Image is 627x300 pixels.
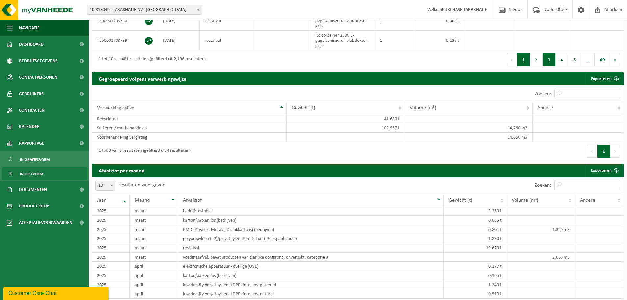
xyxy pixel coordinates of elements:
[92,234,130,243] td: 2025
[444,216,507,225] td: 0,085 t
[95,54,206,66] div: 1 tot 10 van 481 resultaten (gefilterd uit 2,196 resultaten)
[95,181,115,191] span: 10
[512,198,538,203] span: Volume (m³)
[19,69,57,86] span: Contactpersonen
[92,72,193,85] h2: Gegroepeerd volgens verwerkingswijze
[610,53,620,66] button: Next
[2,153,87,166] a: In grafiekvorm
[130,216,178,225] td: maart
[200,31,255,50] td: restafval
[507,225,575,234] td: 1,320 m3
[130,262,178,271] td: april
[449,198,472,203] span: Gewicht (t)
[442,7,487,12] strong: PURCHASE TABAKNATIE
[92,164,151,177] h2: Afvalstof per maand
[444,234,507,243] td: 1,890 t
[130,289,178,299] td: april
[292,105,315,111] span: Gewicht (t)
[19,20,39,36] span: Navigatie
[97,105,134,111] span: Verwerkingswijze
[130,271,178,280] td: april
[410,105,436,111] span: Volume (m³)
[97,198,106,203] span: Jaar
[444,289,507,299] td: 0,510 t
[92,114,287,123] td: Recycleren
[517,53,530,66] button: 1
[310,31,375,50] td: Rolcontainer 2500 L - gegalvaniseerd - vlak deksel - grijs
[444,243,507,253] td: 19,620 t
[586,164,623,177] a: Exporteren
[135,198,150,203] span: Maand
[507,253,575,262] td: 2,660 m3
[416,11,464,31] td: 0,065 t
[178,243,444,253] td: restafval
[87,5,202,14] span: 10-819046 - TABAKNATIE NV - ANTWERPEN
[556,53,568,66] button: 4
[537,105,553,111] span: Andere
[183,198,202,203] span: Afvalstof
[178,289,444,299] td: low density polyethyleen (LDPE) folie, los, naturel
[580,198,595,203] span: Andere
[535,183,551,188] label: Zoeken:
[586,72,623,85] a: Exporteren
[19,135,44,151] span: Rapportage
[20,168,43,180] span: In lijstvorm
[130,243,178,253] td: maart
[535,91,551,96] label: Zoeken:
[568,53,581,66] button: 5
[200,11,255,31] td: restafval
[310,11,375,31] td: Rolcontainer 2500 L - gegalvaniseerd - vlak deksel - grijs
[405,123,533,133] td: 14,760 m3
[158,11,200,31] td: [DATE]
[595,53,610,66] button: 49
[19,102,45,119] span: Contracten
[19,181,47,198] span: Documenten
[375,31,416,50] td: 1
[92,253,130,262] td: 2025
[130,234,178,243] td: maart
[587,145,597,158] button: Previous
[19,198,49,214] span: Product Shop
[158,31,200,50] td: [DATE]
[19,86,44,102] span: Gebruikers
[95,145,191,157] div: 1 tot 3 van 3 resultaten (gefilterd uit 4 resultaten)
[178,271,444,280] td: karton/papier, los (bedrijven)
[19,214,72,231] span: Acceptatievoorwaarden
[3,286,110,300] iframe: chat widget
[92,243,130,253] td: 2025
[92,206,130,216] td: 2025
[530,53,543,66] button: 2
[444,225,507,234] td: 0,801 t
[597,145,610,158] button: 1
[19,53,58,69] span: Bedrijfsgegevens
[92,133,287,142] td: Voorbehandeling vergisting
[375,11,416,31] td: 1
[178,216,444,225] td: karton/papier, los (bedrijven)
[130,253,178,262] td: maart
[507,53,517,66] button: Previous
[92,280,130,289] td: 2025
[92,271,130,280] td: 2025
[178,262,444,271] td: elektronische apparatuur - overige (OVE)
[92,262,130,271] td: 2025
[130,280,178,289] td: april
[444,262,507,271] td: 0,177 t
[178,234,444,243] td: polypropyleen (PP)/polyethyleentereftalaat (PET) spanbanden
[130,206,178,216] td: maart
[87,5,202,15] span: 10-819046 - TABAKNATIE NV - ANTWERPEN
[130,225,178,234] td: maart
[581,53,595,66] span: …
[92,31,158,50] td: T250001708739
[19,36,44,53] span: Dashboard
[287,114,405,123] td: 41,680 t
[92,11,158,31] td: T250001708740
[178,206,444,216] td: bedrijfsrestafval
[444,206,507,216] td: 3,250 t
[416,31,464,50] td: 0,125 t
[96,181,115,190] span: 10
[20,153,50,166] span: In grafiekvorm
[92,225,130,234] td: 2025
[2,167,87,180] a: In lijstvorm
[92,289,130,299] td: 2025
